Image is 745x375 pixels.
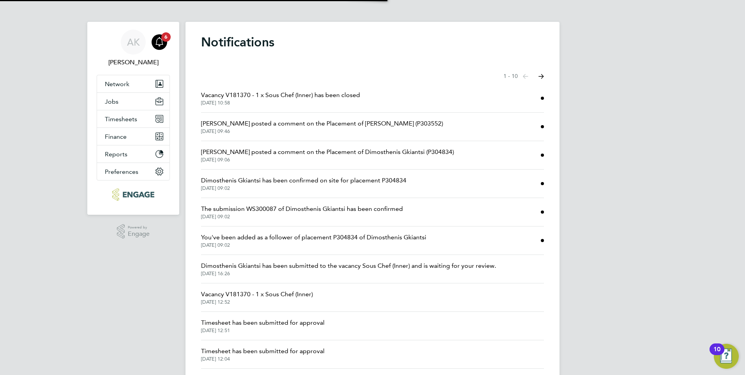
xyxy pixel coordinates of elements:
[97,128,169,145] button: Finance
[201,34,544,50] h1: Notifications
[714,344,739,369] button: Open Resource Center, 10 new notifications
[105,150,127,158] span: Reports
[503,69,544,84] nav: Select page of notifications list
[105,168,138,175] span: Preferences
[201,347,325,362] a: Timesheet has been submitted for approval[DATE] 12:04
[161,32,171,42] span: 6
[201,271,496,277] span: [DATE] 16:26
[201,214,403,220] span: [DATE] 09:02
[201,318,325,334] a: Timesheet has been submitted for approval[DATE] 12:51
[201,204,403,220] a: The submission WS300087 of Dimosthenis Gkiantsi has been confirmed[DATE] 09:02
[97,75,169,92] button: Network
[97,145,169,163] button: Reports
[128,231,150,237] span: Engage
[201,233,426,242] span: You've been added as a follower of placement P304834 of Dimosthenis Gkiantsi
[201,128,443,134] span: [DATE] 09:46
[201,356,325,362] span: [DATE] 12:04
[201,299,313,305] span: [DATE] 12:52
[201,157,454,163] span: [DATE] 09:06
[105,115,137,123] span: Timesheets
[128,224,150,231] span: Powered by
[87,22,179,215] nav: Main navigation
[97,188,170,201] a: Go to home page
[503,73,518,80] span: 1 - 10
[105,133,127,140] span: Finance
[201,204,403,214] span: The submission WS300087 of Dimosthenis Gkiantsi has been confirmed
[117,224,150,239] a: Powered byEngage
[112,188,154,201] img: ncclondon-logo-retina.png
[201,233,426,248] a: You've been added as a follower of placement P304834 of Dimosthenis Gkiantsi[DATE] 09:02
[201,185,406,191] span: [DATE] 09:02
[127,37,140,47] span: AK
[105,98,118,105] span: Jobs
[201,90,360,106] a: Vacancy V181370 - 1 x Sous Chef (Inner) has been closed[DATE] 10:58
[97,30,170,67] a: AK[PERSON_NAME]
[152,30,167,55] a: 6
[201,327,325,334] span: [DATE] 12:51
[201,290,313,305] a: Vacancy V181370 - 1 x Sous Chef (Inner)[DATE] 12:52
[201,176,406,191] a: Dimosthenis Gkiantsi has been confirmed on site for placement P304834[DATE] 09:02
[201,147,454,163] a: [PERSON_NAME] posted a comment on the Placement of Dimosthenis Gkiantsi (P304834)[DATE] 09:06
[201,261,496,277] a: Dimosthenis Gkiantsi has been submitted to the vacancy Sous Chef (Inner) and is waiting for your ...
[97,93,169,110] button: Jobs
[713,349,720,359] div: 10
[201,100,360,106] span: [DATE] 10:58
[105,80,129,88] span: Network
[97,163,169,180] button: Preferences
[201,176,406,185] span: Dimosthenis Gkiantsi has been confirmed on site for placement P304834
[201,90,360,100] span: Vacancy V181370 - 1 x Sous Chef (Inner) has been closed
[201,261,496,271] span: Dimosthenis Gkiantsi has been submitted to the vacancy Sous Chef (Inner) and is waiting for your ...
[201,290,313,299] span: Vacancy V181370 - 1 x Sous Chef (Inner)
[201,347,325,356] span: Timesheet has been submitted for approval
[97,110,169,127] button: Timesheets
[201,119,443,128] span: [PERSON_NAME] posted a comment on the Placement of [PERSON_NAME] (P303552)
[97,58,170,67] span: Anna Kucharska
[201,318,325,327] span: Timesheet has been submitted for approval
[201,147,454,157] span: [PERSON_NAME] posted a comment on the Placement of Dimosthenis Gkiantsi (P304834)
[201,242,426,248] span: [DATE] 09:02
[201,119,443,134] a: [PERSON_NAME] posted a comment on the Placement of [PERSON_NAME] (P303552)[DATE] 09:46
